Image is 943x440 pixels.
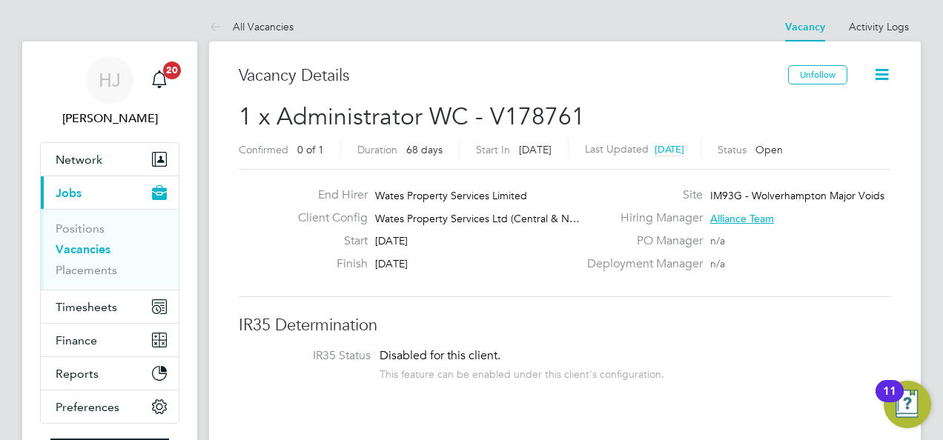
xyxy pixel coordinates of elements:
span: Open [755,143,783,156]
label: End Hirer [286,187,368,203]
label: Confirmed [239,143,288,156]
span: IM93G - Wolverhampton Major Voids [710,189,884,202]
span: Jobs [56,186,82,200]
span: 0 of 1 [297,143,324,156]
span: 68 days [406,143,443,156]
label: Duration [357,143,397,156]
button: Unfollow [788,65,847,84]
span: [DATE] [655,143,684,156]
span: Reports [56,367,99,381]
button: Open Resource Center, 11 new notifications [884,381,931,428]
span: Wates Property Services Ltd (Central & N… [375,212,580,225]
button: Network [41,143,179,176]
div: 11 [883,391,896,410]
label: Status [718,143,747,156]
label: Hiring Manager [578,210,703,226]
label: IR35 Status [254,348,371,364]
span: 20 [163,61,181,79]
span: Finance [56,333,97,347]
span: [DATE] [375,257,408,270]
span: Network [56,153,102,167]
span: Holly Jones [40,110,179,127]
span: Preferences [56,400,119,414]
button: Reports [41,357,179,390]
h3: Vacancy Details [239,65,788,87]
h3: IR35 Determination [239,315,891,336]
a: Placements [56,263,117,277]
label: Finish [286,256,368,272]
span: HJ [99,70,121,90]
span: 1 x Administrator WC - V178761 [239,102,585,131]
span: n/a [710,257,725,270]
div: Jobs [41,209,179,290]
button: Finance [41,324,179,356]
label: PO Manager [578,233,703,249]
label: Last Updated [585,142,649,156]
div: This feature can be enabled under this client's configuration. [380,364,664,381]
span: [DATE] [519,143,552,156]
label: Start In [476,143,510,156]
button: Jobs [41,176,179,209]
span: Disabled for this client. [380,348,500,363]
span: n/a [710,234,725,247]
a: All Vacancies [209,20,294,33]
label: Start [286,233,368,249]
label: Deployment Manager [578,256,703,272]
span: Alliance Team [710,212,774,225]
button: Timesheets [41,290,179,323]
a: Vacancy [785,21,825,33]
span: [DATE] [375,234,408,247]
span: Timesheets [56,300,117,314]
a: HJ[PERSON_NAME] [40,56,179,127]
a: Positions [56,221,105,236]
label: Site [578,187,703,203]
label: Client Config [286,210,368,226]
span: Wates Property Services Limited [375,189,527,202]
a: 20 [145,56,174,104]
a: Vacancies [56,242,110,256]
button: Preferences [41,390,179,423]
a: Activity Logs [849,20,909,33]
